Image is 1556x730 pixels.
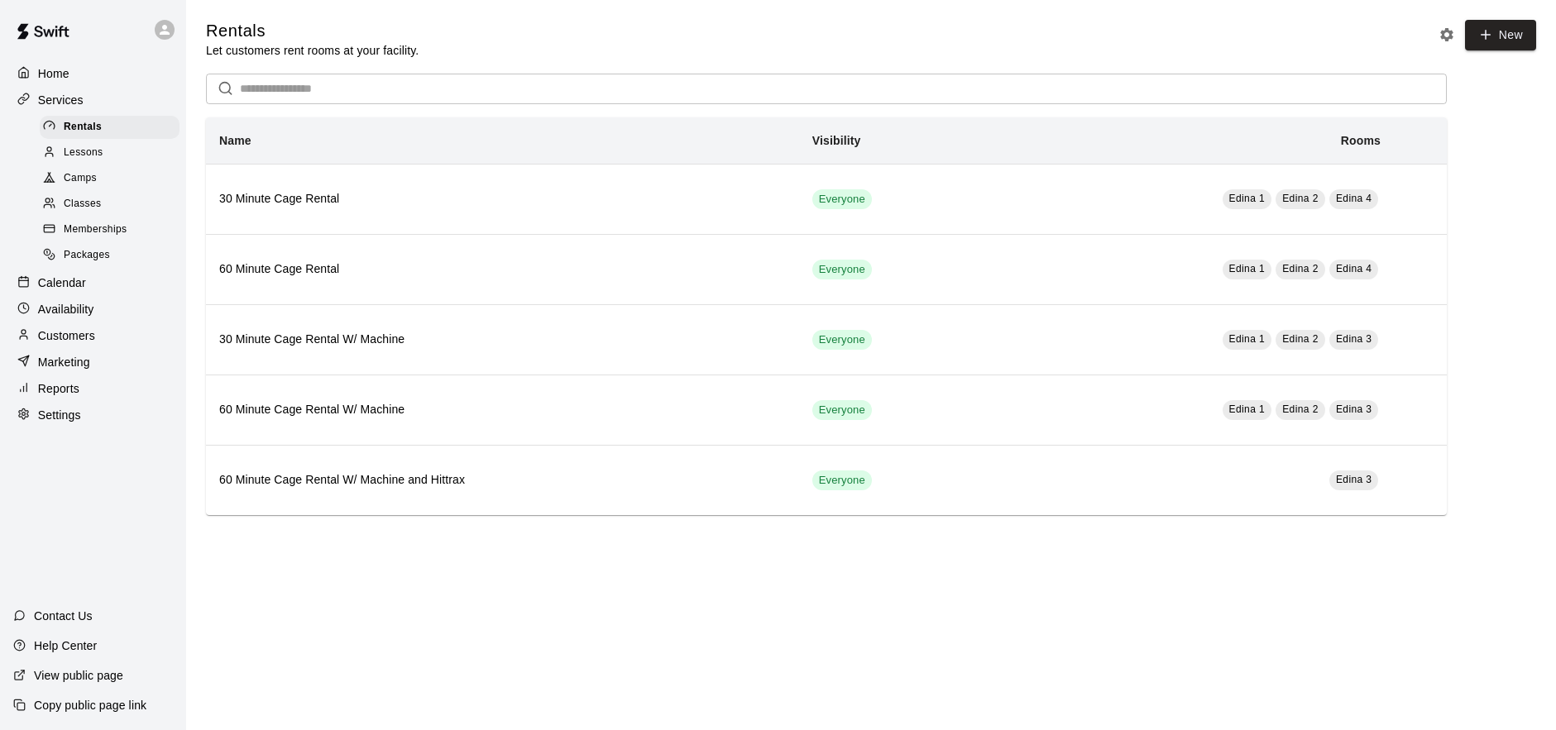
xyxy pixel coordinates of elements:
[40,141,180,165] div: Lessons
[38,274,86,291] p: Calendar
[812,400,872,420] div: This service is visible to all of your customers
[812,260,872,279] div: This service is visible to all of your customers
[38,327,95,344] p: Customers
[219,260,786,279] h6: 60 Minute Cage Rental
[38,65,69,82] p: Home
[812,192,872,208] span: Everyone
[13,270,173,295] a: Calendar
[13,323,173,348] a: Customers
[206,117,1447,515] table: simple table
[219,471,786,489] h6: 60 Minute Cage Rental W/ Machine and Hittrax
[38,301,94,317] p: Availability
[1434,22,1459,47] button: Rental settings
[40,192,186,217] a: Classes
[1336,474,1372,485] span: Edina 3
[38,354,90,370] p: Marketing
[812,189,872,209] div: This service is visible to all of your customers
[812,403,872,418] span: Everyone
[1336,333,1372,345] span: Edina 3
[1336,193,1372,204] span: Edina 4
[1341,134,1381,147] b: Rooms
[13,88,173,112] a: Services
[219,134,251,147] b: Name
[40,218,180,241] div: Memberships
[64,222,127,238] span: Memberships
[38,380,79,397] p: Reports
[34,697,146,713] p: Copy public page link
[1229,193,1266,204] span: Edina 1
[40,167,180,190] div: Camps
[1282,263,1319,274] span: Edina 2
[1282,333,1319,345] span: Edina 2
[812,330,872,350] div: This service is visible to all of your customers
[1229,263,1266,274] span: Edina 1
[38,407,81,423] p: Settings
[1229,403,1266,415] span: Edina 1
[40,217,186,243] a: Memberships
[1282,403,1319,415] span: Edina 2
[38,92,84,108] p: Services
[812,134,861,147] b: Visibility
[40,114,186,140] a: Rentals
[64,247,110,264] span: Packages
[1336,403,1372,415] span: Edina 3
[206,20,419,42] h5: Rentals
[812,470,872,490] div: This service is visible to all of your customers
[812,332,872,348] span: Everyone
[40,116,180,139] div: Rentals
[40,140,186,165] a: Lessons
[13,297,173,322] a: Availability
[219,401,786,419] h6: 60 Minute Cage Rental W/ Machine
[13,376,173,401] a: Reports
[219,190,786,208] h6: 30 Minute Cage Rental
[13,403,173,427] a: Settings
[34,608,93,624] p: Contact Us
[40,193,180,216] div: Classes
[812,473,872,489] span: Everyone
[1465,20,1536,50] a: New
[1336,263,1372,274] span: Edina 4
[1282,193,1319,204] span: Edina 2
[219,331,786,349] h6: 30 Minute Cage Rental W/ Machine
[13,61,173,86] a: Home
[64,196,101,212] span: Classes
[34,667,123,684] p: View public page
[64,170,97,187] span: Camps
[40,166,186,192] a: Camps
[34,637,97,654] p: Help Center
[64,119,102,136] span: Rentals
[1229,333,1266,345] span: Edina 1
[40,244,180,267] div: Packages
[206,42,419,59] p: Let customers rent rooms at your facility.
[64,145,103,161] span: Lessons
[812,262,872,278] span: Everyone
[13,350,173,375] a: Marketing
[40,243,186,269] a: Packages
